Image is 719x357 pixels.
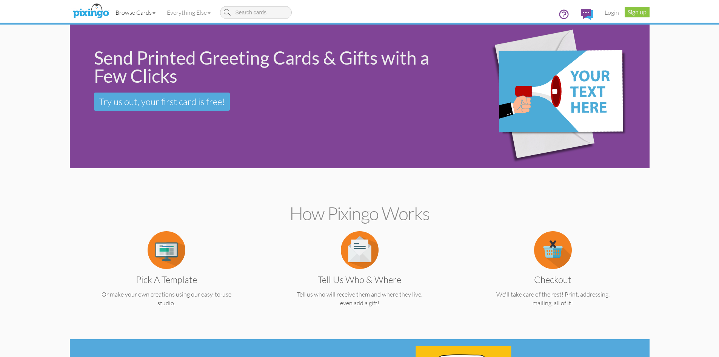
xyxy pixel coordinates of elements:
a: Tell us Who & Where Tell us who will receive them and where they live, even add a gift! [278,246,442,308]
img: item.alt [341,231,379,269]
img: item.alt [534,231,572,269]
a: Sign up [625,7,650,17]
div: Send Printed Greeting Cards & Gifts with a Few Clicks [94,49,450,85]
h3: Pick a Template [90,275,243,284]
span: Try us out, your first card is free! [99,96,225,107]
a: Try us out, your first card is free! [94,93,230,111]
input: Search cards [220,6,292,19]
p: Tell us who will receive them and where they live, even add a gift! [278,290,442,308]
a: Everything Else [161,3,216,22]
img: pixingo logo [71,2,111,21]
p: We'll take care of the rest! Print, addressing, mailing, all of it! [471,290,635,308]
h3: Checkout [477,275,629,284]
a: Pick a Template Or make your own creations using our easy-to-use studio. [85,246,248,308]
h3: Tell us Who & Where [283,275,436,284]
h2: How Pixingo works [83,204,636,224]
img: item.alt [148,231,185,269]
img: eb544e90-0942-4412-bfe0-c610d3f4da7c.png [462,14,645,179]
p: Or make your own creations using our easy-to-use studio. [85,290,248,308]
img: comments.svg [581,9,593,20]
a: Login [599,3,625,22]
a: Checkout We'll take care of the rest! Print, addressing, mailing, all of it! [471,246,635,308]
a: Browse Cards [110,3,161,22]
